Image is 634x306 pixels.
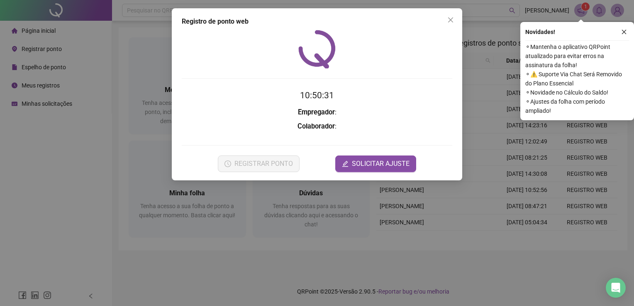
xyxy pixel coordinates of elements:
strong: Empregador [298,108,335,116]
img: QRPoint [298,30,336,68]
div: Open Intercom Messenger [606,278,626,298]
button: REGISTRAR PONTO [218,155,300,172]
time: 10:50:31 [300,90,334,100]
span: ⚬ ⚠️ Suporte Via Chat Será Removido do Plano Essencial [525,70,629,88]
span: edit [342,160,349,167]
span: ⚬ Novidade no Cálculo do Saldo! [525,88,629,97]
h3: : [182,121,452,132]
span: Novidades ! [525,27,555,36]
span: SOLICITAR AJUSTE [352,159,410,169]
button: Close [444,13,457,27]
span: close [621,29,627,35]
button: editSOLICITAR AJUSTE [335,155,416,172]
h3: : [182,107,452,118]
span: close [447,17,454,23]
div: Registro de ponto web [182,17,452,27]
strong: Colaborador [297,122,335,130]
span: ⚬ Ajustes da folha com período ampliado! [525,97,629,115]
span: ⚬ Mantenha o aplicativo QRPoint atualizado para evitar erros na assinatura da folha! [525,42,629,70]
